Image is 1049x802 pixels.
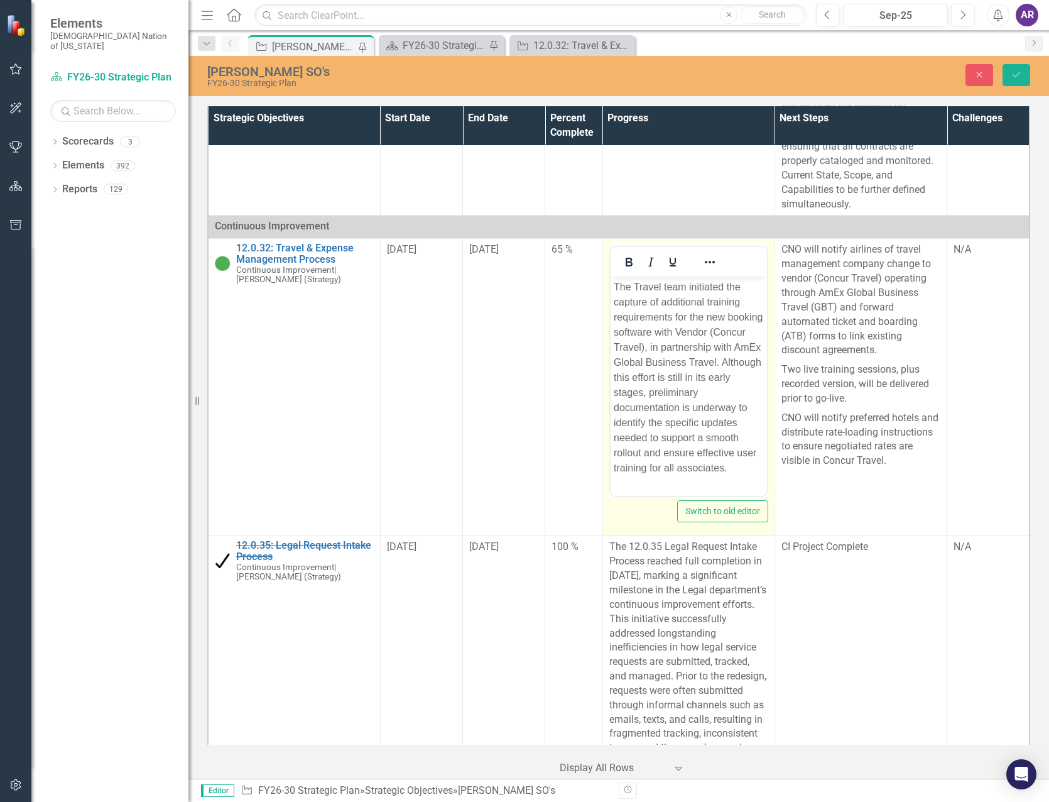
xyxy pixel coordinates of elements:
img: ClearPoint Strategy [6,14,28,36]
p: Two live training sessions, plus recorded version, will be delivered prior to go-live. [781,360,940,409]
span: [DATE] [469,243,499,255]
div: » » [241,784,609,798]
span: Continuous Improvement [236,265,334,275]
small: [DEMOGRAPHIC_DATA] Nation of [US_STATE] [50,31,176,52]
p: CI Project Complete [781,540,940,554]
button: Italic [640,253,661,271]
iframe: Rich Text Area [611,277,767,496]
button: Sep-25 [843,4,948,26]
button: Underline [662,253,683,271]
span: | [334,265,336,275]
span: Search [759,9,786,19]
span: Editor [201,784,234,797]
img: Completed [215,553,230,568]
div: FY26-30 Strategic Plan [403,38,486,53]
div: 3 [120,136,140,147]
div: [PERSON_NAME] SO's [458,784,555,796]
span: Continuous Improvement [215,220,329,232]
div: Open Intercom Messenger [1006,759,1036,789]
div: Sep-25 [847,8,943,23]
div: 12.0.32: Travel & Expense Management Process [533,38,632,53]
button: Bold [618,253,639,271]
p: N/A [954,540,1023,554]
small: [PERSON_NAME] (Strategy) [236,265,374,284]
a: Strategic Objectives [365,784,453,796]
a: Reports [62,182,97,197]
span: [DATE] [387,243,416,255]
a: FY26-30 Strategic Plan [50,70,176,85]
div: [PERSON_NAME] SO's [272,39,355,55]
p: CNO will notify preferred hotels and distribute rate-loading instructions to ensure negotiated ra... [781,409,940,468]
span: | [334,562,336,572]
button: Switch to old editor [677,500,768,522]
div: 65 % [552,243,595,257]
span: [DATE] [387,541,416,552]
a: Scorecards [62,135,114,149]
button: Reveal or hide additional toolbar items [699,253,720,271]
a: FY26-30 Strategic Plan [382,38,486,53]
a: 12.0.32: Travel & Expense Management Process [236,243,374,265]
a: 12.0.35: Legal Request Intake Process [236,540,374,562]
span: [DATE] [469,541,499,552]
span: Continuous Improvement [236,562,334,572]
a: Elements [62,158,104,173]
span: Elements [50,16,176,31]
p: N/A [954,243,1023,257]
button: AR [1016,4,1038,26]
div: [PERSON_NAME] SO's [207,65,665,79]
small: [PERSON_NAME] (Strategy) [236,563,374,581]
a: FY26-30 Strategic Plan [258,784,360,796]
div: 100 % [552,540,595,554]
button: Search [741,6,803,24]
div: 392 [111,160,135,171]
input: Search ClearPoint... [254,4,807,26]
p: CNO will notify airlines of travel management company change to vendor (Concur Travel) operating ... [781,243,940,360]
a: 12.0.32: Travel & Expense Management Process [513,38,632,53]
input: Search Below... [50,100,176,122]
div: 129 [104,184,128,195]
div: FY26-30 Strategic Plan [207,79,665,88]
img: CI Action Plan Approved/In Progress [215,256,230,271]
